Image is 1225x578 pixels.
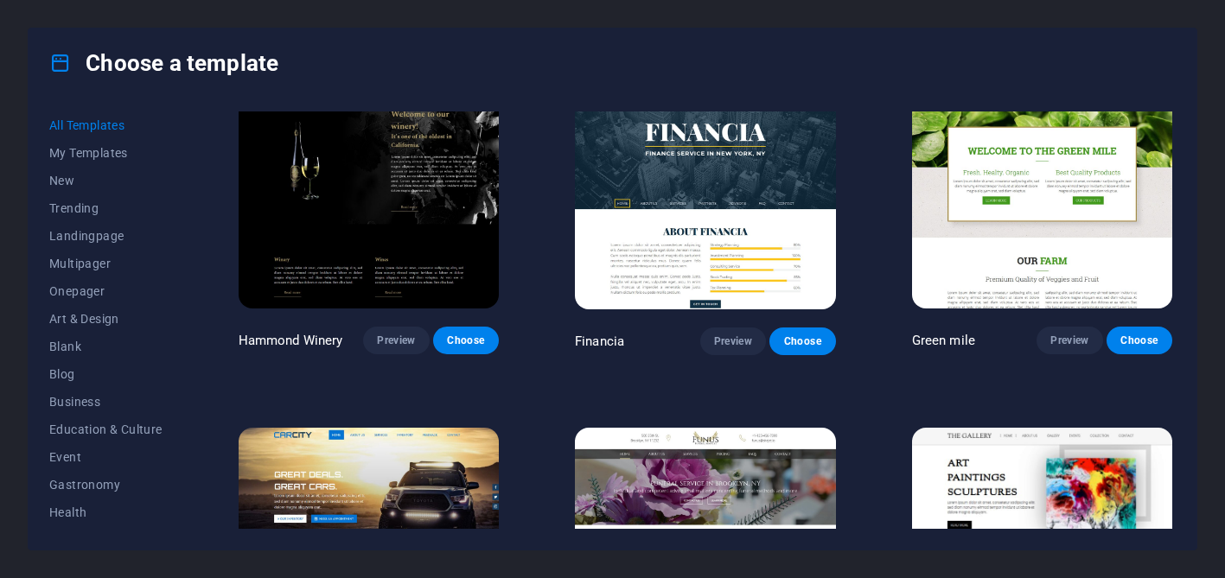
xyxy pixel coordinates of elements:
[49,450,163,464] span: Event
[49,395,163,409] span: Business
[447,333,485,347] span: Choose
[769,327,835,355] button: Choose
[49,229,163,243] span: Landingpage
[49,499,163,526] button: Health
[49,250,163,277] button: Multipager
[433,327,499,354] button: Choose
[49,340,163,353] span: Blank
[49,505,163,519] span: Health
[49,49,278,77] h4: Choose a template
[49,284,163,298] span: Onepager
[49,478,163,492] span: Gastronomy
[49,388,163,416] button: Business
[783,334,821,348] span: Choose
[49,118,163,132] span: All Templates
[49,333,163,360] button: Blank
[912,332,975,349] p: Green mile
[49,257,163,270] span: Multipager
[1037,327,1102,354] button: Preview
[49,422,163,436] span: Education & Culture
[49,222,163,250] button: Landingpage
[575,69,835,309] img: Financia
[49,139,163,167] button: My Templates
[1050,333,1088,347] span: Preview
[49,111,163,139] button: All Templates
[49,305,163,333] button: Art & Design
[363,327,429,354] button: Preview
[49,471,163,499] button: Gastronomy
[700,327,766,355] button: Preview
[377,333,415,347] span: Preview
[49,277,163,305] button: Onepager
[575,333,624,350] p: Financia
[49,174,163,187] span: New
[49,201,163,215] span: Trending
[912,69,1172,309] img: Green mile
[49,312,163,326] span: Art & Design
[714,334,752,348] span: Preview
[49,360,163,388] button: Blog
[1120,333,1158,347] span: Choose
[1107,327,1172,354] button: Choose
[239,69,499,309] img: Hammond Winery
[49,167,163,194] button: New
[49,194,163,222] button: Trending
[49,367,163,381] span: Blog
[49,416,163,443] button: Education & Culture
[239,332,343,349] p: Hammond Winery
[49,526,163,554] button: IT & Media
[49,443,163,471] button: Event
[49,146,163,160] span: My Templates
